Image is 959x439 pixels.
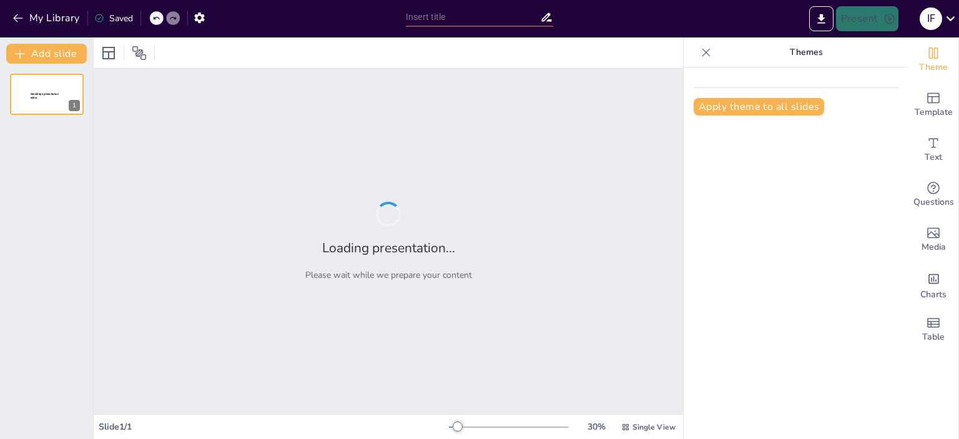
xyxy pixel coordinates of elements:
[6,44,87,64] button: Add slide
[716,37,896,67] p: Themes
[908,217,958,262] div: Add images, graphics, shapes or video
[694,98,824,116] button: Apply theme to all slides
[922,330,945,344] span: Table
[908,37,958,82] div: Change the overall theme
[632,422,676,432] span: Single View
[99,43,119,63] div: Layout
[913,195,954,209] span: Questions
[908,172,958,217] div: Get real-time input from your audience
[132,46,147,61] span: Position
[920,6,942,31] button: I F
[809,6,834,31] button: Export to PowerPoint
[908,127,958,172] div: Add text boxes
[908,262,958,307] div: Add charts and graphs
[10,74,84,115] div: 1
[920,288,947,302] span: Charts
[836,6,898,31] button: Present
[31,92,59,99] span: Sendsteps presentation editor
[69,100,80,111] div: 1
[9,8,85,28] button: My Library
[99,421,449,433] div: Slide 1 / 1
[922,240,946,254] span: Media
[915,106,953,119] span: Template
[908,307,958,352] div: Add a table
[581,421,611,433] div: 30 %
[920,7,942,30] div: I F
[919,61,948,74] span: Theme
[406,8,540,26] input: Insert title
[305,269,472,281] p: Please wait while we prepare your content
[322,239,455,257] h2: Loading presentation...
[94,12,133,24] div: Saved
[908,82,958,127] div: Add ready made slides
[925,150,942,164] span: Text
